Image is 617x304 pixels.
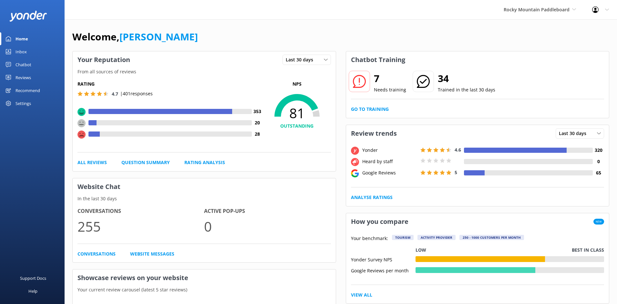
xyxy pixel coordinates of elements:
[77,80,263,88] h5: Rating
[73,68,336,75] p: From all sources of reviews
[593,219,604,225] span: New
[28,285,37,298] div: Help
[455,147,461,153] span: 4.6
[72,29,198,45] h1: Welcome,
[15,58,31,71] div: Chatbot
[351,194,393,201] a: Analyse Ratings
[120,90,153,97] p: | 401 responses
[593,158,604,165] h4: 0
[361,147,419,154] div: Yonder
[361,158,419,165] div: Heard by staff
[416,246,426,254] p: Low
[252,119,263,126] h4: 20
[361,169,419,176] div: Google Reviews
[73,195,336,202] p: In the last 30 days
[572,246,604,254] p: Best in class
[204,207,331,215] h4: Active Pop-ups
[346,51,410,68] h3: Chatbot Training
[263,105,331,121] span: 81
[15,84,40,97] div: Recommend
[346,213,413,230] h3: How you compare
[504,6,570,13] span: Rocky Mountain Paddleboard
[459,235,524,240] div: 250 - 1000 customers per month
[252,108,263,115] h4: 353
[286,56,317,63] span: Last 30 days
[20,272,46,285] div: Support Docs
[374,71,406,86] h2: 7
[77,207,204,215] h4: Conversations
[15,45,27,58] div: Inbox
[130,250,174,257] a: Website Messages
[10,11,47,21] img: yonder-white-logo.png
[77,250,116,257] a: Conversations
[593,169,604,176] h4: 65
[15,97,31,110] div: Settings
[263,80,331,88] p: NPS
[73,51,135,68] h3: Your Reputation
[351,291,372,299] a: View All
[438,86,495,93] p: Trained in the last 30 days
[77,215,204,237] p: 255
[593,147,604,154] h4: 320
[184,159,225,166] a: Rating Analysis
[121,159,170,166] a: Question Summary
[77,159,107,166] a: All Reviews
[73,286,336,293] p: Your current review carousel (latest 5 star reviews)
[455,169,457,175] span: 5
[73,178,336,195] h3: Website Chat
[374,86,406,93] p: Needs training
[392,235,414,240] div: Tourism
[112,91,118,97] span: 4.7
[346,125,402,142] h3: Review trends
[417,235,456,240] div: Activity Provider
[119,30,198,43] a: [PERSON_NAME]
[351,267,416,273] div: Google Reviews per month
[351,106,389,113] a: Go to Training
[252,131,263,138] h4: 28
[15,32,28,45] div: Home
[15,71,31,84] div: Reviews
[351,235,388,243] p: Your benchmark:
[438,71,495,86] h2: 34
[73,269,336,286] h3: Showcase reviews on your website
[351,256,416,262] div: Yonder Survey NPS
[263,122,331,130] h4: OUTSTANDING
[559,130,590,137] span: Last 30 days
[204,215,331,237] p: 0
